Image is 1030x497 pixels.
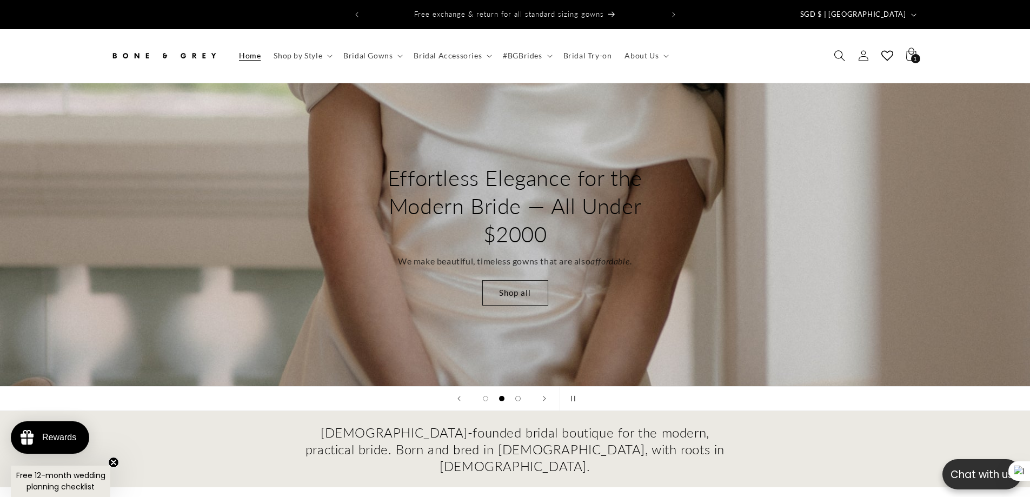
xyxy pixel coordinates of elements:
h2: [DEMOGRAPHIC_DATA]-founded bridal boutique for the modern, practical bride. Born and bred in [DEM... [304,424,726,475]
p: We make beautiful, timeless gowns that are also . [398,254,632,269]
button: Load slide 3 of 3 [510,390,526,407]
span: Bridal Gowns [343,51,393,61]
a: Bridal Try-on [557,44,619,67]
span: Free exchange & return for all standard sizing gowns [414,10,604,18]
span: About Us [624,51,659,61]
button: Previous announcement [345,4,369,25]
button: Open chatbox [942,459,1021,489]
button: Next announcement [662,4,686,25]
span: #BGBrides [503,51,542,61]
button: Close teaser [108,457,119,468]
span: Bridal Try-on [563,51,612,61]
span: Shop by Style [274,51,322,61]
button: SGD $ | [GEOGRAPHIC_DATA] [794,4,921,25]
button: Load slide 2 of 3 [494,390,510,407]
span: Bridal Accessories [414,51,482,61]
h2: Effortless Elegance for the Modern Bride — All Under $2000 [387,164,643,248]
div: Free 12-month wedding planning checklistClose teaser [11,466,110,497]
summary: About Us [618,44,673,67]
summary: Bridal Gowns [337,44,407,67]
button: Pause slideshow [560,387,583,410]
a: Bone and Grey Bridal [105,40,222,72]
img: Bone and Grey Bridal [110,44,218,68]
button: Next slide [533,387,556,410]
summary: Shop by Style [267,44,337,67]
em: affordable [590,256,630,266]
summary: Search [828,44,852,68]
a: Shop all [482,280,548,306]
button: Previous slide [447,387,471,410]
button: Load slide 1 of 3 [477,390,494,407]
summary: #BGBrides [496,44,556,67]
span: 1 [914,54,917,63]
span: Free 12-month wedding planning checklist [16,470,105,492]
summary: Bridal Accessories [407,44,496,67]
span: Home [239,51,261,61]
span: SGD $ | [GEOGRAPHIC_DATA] [800,9,906,20]
div: Rewards [42,433,76,442]
p: Chat with us [942,467,1021,482]
a: Home [232,44,267,67]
